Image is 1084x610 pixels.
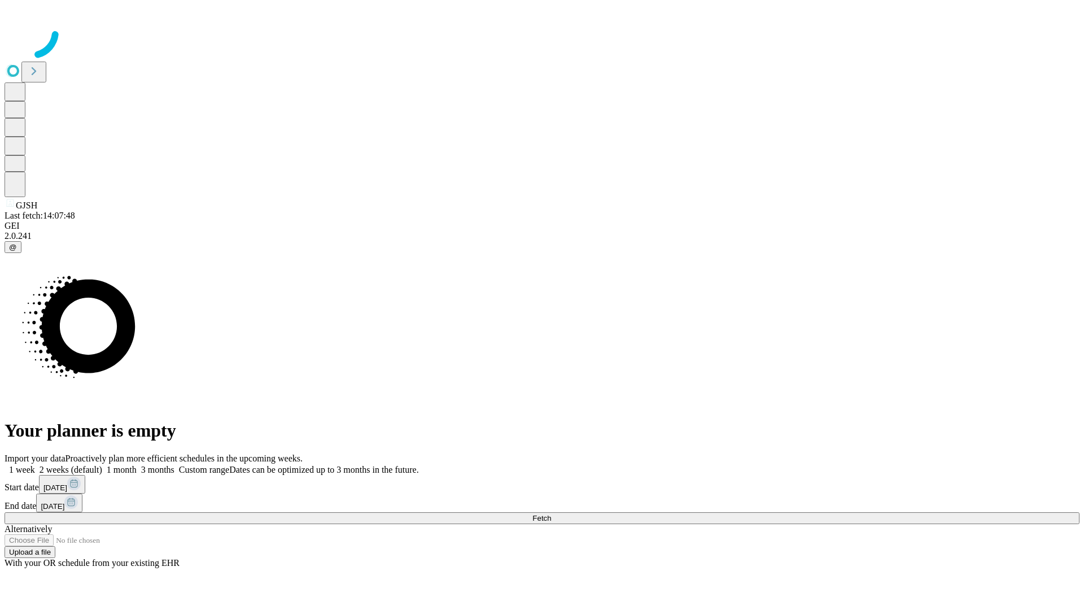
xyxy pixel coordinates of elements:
[5,420,1079,441] h1: Your planner is empty
[41,502,64,511] span: [DATE]
[5,241,21,253] button: @
[5,558,180,568] span: With your OR schedule from your existing EHR
[179,465,229,474] span: Custom range
[39,475,85,494] button: [DATE]
[9,465,35,474] span: 1 week
[5,211,75,220] span: Last fetch: 14:07:48
[16,201,37,210] span: GJSH
[5,221,1079,231] div: GEI
[9,243,17,251] span: @
[5,546,55,558] button: Upload a file
[5,494,1079,512] div: End date
[141,465,174,474] span: 3 months
[5,512,1079,524] button: Fetch
[532,514,551,522] span: Fetch
[229,465,418,474] span: Dates can be optimized up to 3 months in the future.
[5,454,65,463] span: Import your data
[40,465,102,474] span: 2 weeks (default)
[107,465,137,474] span: 1 month
[5,231,1079,241] div: 2.0.241
[65,454,303,463] span: Proactively plan more efficient schedules in the upcoming weeks.
[5,475,1079,494] div: Start date
[43,483,67,492] span: [DATE]
[36,494,82,512] button: [DATE]
[5,524,52,534] span: Alternatively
